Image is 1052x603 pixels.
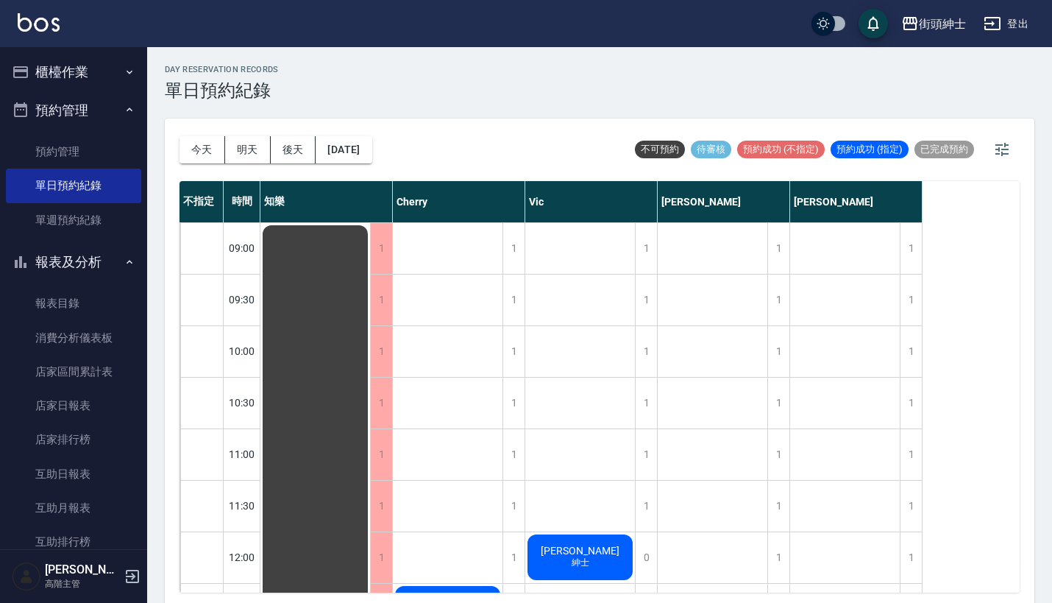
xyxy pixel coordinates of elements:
div: 1 [900,481,922,532]
div: 09:30 [224,274,260,325]
a: 互助排行榜 [6,525,141,559]
div: 1 [370,532,392,583]
span: [PERSON_NAME] [538,545,622,557]
a: 報表目錄 [6,286,141,320]
div: 1 [767,223,789,274]
div: 1 [635,275,657,325]
div: 1 [635,429,657,480]
button: 明天 [225,136,271,163]
div: 1 [767,275,789,325]
a: 互助日報表 [6,457,141,491]
div: 1 [767,429,789,480]
span: 預約成功 (指定) [831,143,909,156]
div: 1 [502,532,525,583]
div: 1 [900,429,922,480]
div: 10:30 [224,377,260,429]
h2: day Reservation records [165,65,279,74]
button: 街頭紳士 [895,9,972,39]
button: 登出 [978,10,1034,38]
div: 1 [370,275,392,325]
button: save [859,9,888,38]
h3: 單日預約紀錄 [165,80,279,101]
div: 1 [502,326,525,377]
div: [PERSON_NAME] [790,181,923,222]
div: 1 [502,481,525,532]
div: 09:00 [224,222,260,274]
div: Vic [525,181,658,222]
a: 店家排行榜 [6,423,141,456]
div: 10:00 [224,325,260,377]
div: 1 [370,326,392,377]
div: 1 [767,481,789,532]
a: 店家日報表 [6,389,141,423]
div: 1 [635,378,657,429]
div: Cherry [393,181,525,222]
img: Logo [18,13,60,32]
span: 待審核 [691,143,731,156]
div: 1 [900,532,922,583]
button: 預約管理 [6,91,141,130]
div: 0 [635,532,657,583]
div: 11:00 [224,429,260,480]
div: 1 [370,429,392,480]
button: 報表及分析 [6,243,141,281]
div: 不指定 [180,181,224,222]
div: 1 [502,429,525,480]
a: 預約管理 [6,135,141,169]
button: [DATE] [316,136,372,163]
div: 12:00 [224,532,260,583]
span: 紳士 [569,557,592,569]
img: Person [12,562,41,591]
div: 1 [370,481,392,532]
span: 不可預約 [635,143,685,156]
div: 1 [635,481,657,532]
button: 櫃檯作業 [6,53,141,91]
div: [PERSON_NAME] [658,181,790,222]
div: 1 [767,532,789,583]
h5: [PERSON_NAME] [45,563,120,577]
div: 1 [900,275,922,325]
a: 店家區間累計表 [6,355,141,389]
div: 1 [502,275,525,325]
div: 1 [635,223,657,274]
div: 1 [767,378,789,429]
div: 1 [502,378,525,429]
div: 1 [900,378,922,429]
div: 時間 [224,181,260,222]
a: 消費分析儀表板 [6,321,141,355]
button: 今天 [180,136,225,163]
div: 知樂 [260,181,393,222]
span: 預約成功 (不指定) [737,143,825,156]
div: 1 [370,223,392,274]
span: 已完成預約 [914,143,974,156]
button: 後天 [271,136,316,163]
div: 1 [370,378,392,429]
div: 1 [502,223,525,274]
div: 街頭紳士 [919,15,966,33]
div: 1 [900,223,922,274]
div: 1 [635,326,657,377]
div: 1 [900,326,922,377]
div: 11:30 [224,480,260,532]
a: 單日預約紀錄 [6,169,141,202]
a: 互助月報表 [6,491,141,525]
p: 高階主管 [45,577,120,590]
div: 1 [767,326,789,377]
a: 單週預約紀錄 [6,203,141,237]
